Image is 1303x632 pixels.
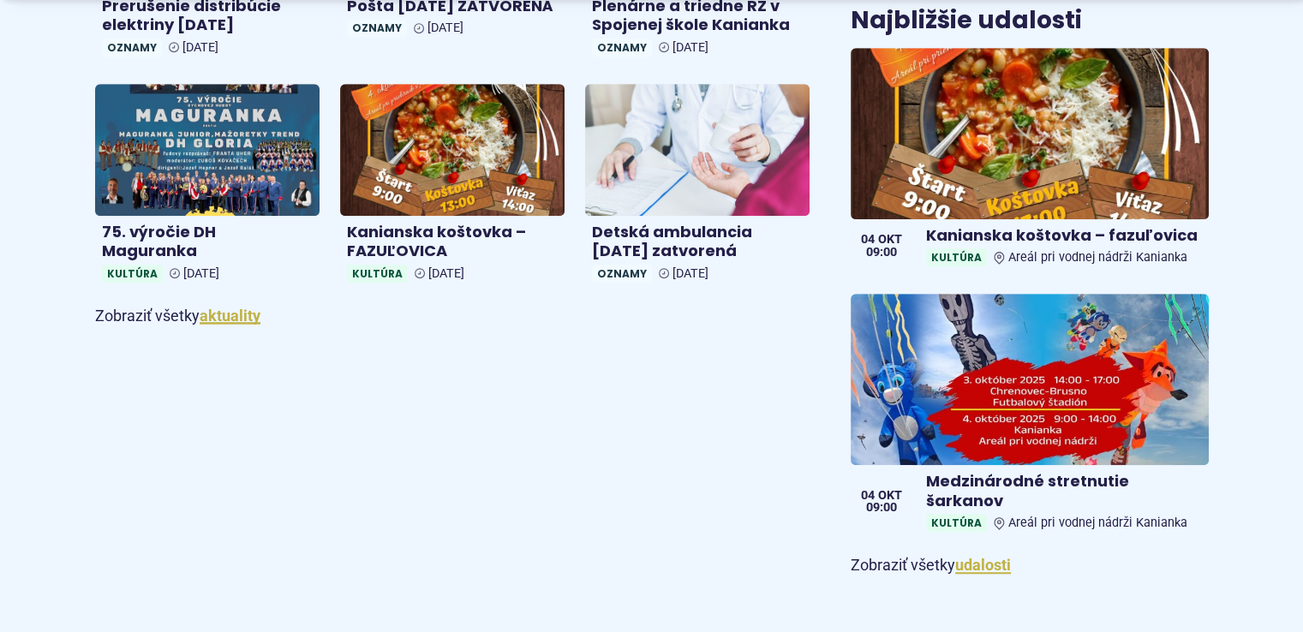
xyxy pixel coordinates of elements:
[926,226,1201,246] h4: Kanianska koštovka – fazuľovica
[878,490,902,502] span: okt
[955,556,1011,574] a: Zobraziť všetky udalosti
[102,223,313,261] h4: 75. výročie DH Maguranka
[102,265,163,283] span: Kultúra
[851,8,1082,34] h3: Najbližšie udalosti
[926,248,987,266] span: Kultúra
[926,514,987,532] span: Kultúra
[592,39,652,57] span: Oznamy
[851,552,1208,579] p: Zobraziť všetky
[926,472,1201,510] h4: Medzinárodné stretnutie šarkanov
[861,234,875,246] span: 04
[851,48,1208,274] a: Kanianska koštovka – fazuľovica KultúraAreál pri vodnej nádrži Kanianka 04 okt 09:00
[95,84,320,289] a: 75. výročie DH Maguranka Kultúra [DATE]
[347,19,407,37] span: Oznamy
[183,266,219,281] span: [DATE]
[585,84,810,289] a: Detská ambulancia [DATE] zatvorená Oznamy [DATE]
[851,294,1208,539] a: Medzinárodné stretnutie šarkanov KultúraAreál pri vodnej nádrži Kanianka 04 okt 09:00
[672,266,708,281] span: [DATE]
[102,39,162,57] span: Oznamy
[861,490,875,502] span: 04
[861,502,902,514] span: 09:00
[1008,516,1187,530] span: Areál pri vodnej nádrži Kanianka
[592,223,803,261] h4: Detská ambulancia [DATE] zatvorená
[182,40,218,55] span: [DATE]
[861,247,902,259] span: 09:00
[428,266,464,281] span: [DATE]
[347,223,558,261] h4: Kanianska koštovka – FAZUĽOVICA
[878,234,902,246] span: okt
[1008,250,1187,265] span: Areál pri vodnej nádrži Kanianka
[427,21,463,35] span: [DATE]
[592,265,652,283] span: Oznamy
[340,84,565,289] a: Kanianska koštovka – FAZUĽOVICA Kultúra [DATE]
[200,307,260,325] a: Zobraziť všetky aktuality
[347,265,408,283] span: Kultúra
[672,40,708,55] span: [DATE]
[95,303,810,330] p: Zobraziť všetky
